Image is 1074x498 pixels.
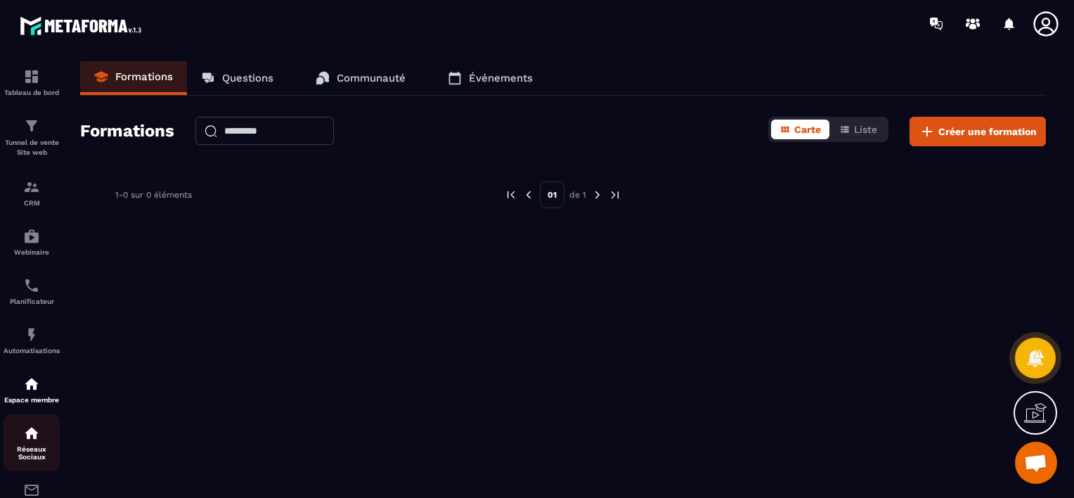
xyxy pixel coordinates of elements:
[505,189,517,201] img: prev
[23,425,40,442] img: social-network
[4,89,60,96] p: Tableau de bord
[115,70,173,83] p: Formations
[80,61,187,95] a: Formations
[23,179,40,196] img: formation
[469,72,533,84] p: Événements
[4,365,60,414] a: automationsautomationsEspace membre
[20,13,146,39] img: logo
[854,124,877,135] span: Liste
[4,107,60,168] a: formationformationTunnel de vente Site web
[337,72,406,84] p: Communauté
[831,120,886,139] button: Liste
[23,228,40,245] img: automations
[4,414,60,471] a: social-networksocial-networkRéseaux Sociaux
[23,376,40,392] img: automations
[4,267,60,316] a: schedulerschedulerPlanificateur
[522,189,535,201] img: prev
[4,168,60,217] a: formationformationCRM
[771,120,829,139] button: Carte
[4,58,60,107] a: formationformationTableau de bord
[4,217,60,267] a: automationsautomationsWebinaire
[4,396,60,404] p: Espace membre
[434,61,547,95] a: Événements
[910,117,1046,146] button: Créer une formation
[540,181,564,208] p: 01
[115,190,192,200] p: 1-0 sur 0 éléments
[23,277,40,294] img: scheduler
[609,189,621,201] img: next
[1015,442,1057,484] div: Ouvrir le chat
[23,326,40,343] img: automations
[80,117,174,146] h2: Formations
[4,138,60,158] p: Tunnel de vente Site web
[187,61,287,95] a: Questions
[4,347,60,355] p: Automatisations
[4,316,60,365] a: automationsautomationsAutomatisations
[4,248,60,256] p: Webinaire
[569,189,586,200] p: de 1
[4,298,60,305] p: Planificateur
[938,124,1037,139] span: Créer une formation
[794,124,821,135] span: Carte
[4,445,60,461] p: Réseaux Sociaux
[302,61,420,95] a: Communauté
[23,117,40,134] img: formation
[222,72,273,84] p: Questions
[23,68,40,85] img: formation
[591,189,604,201] img: next
[4,199,60,207] p: CRM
